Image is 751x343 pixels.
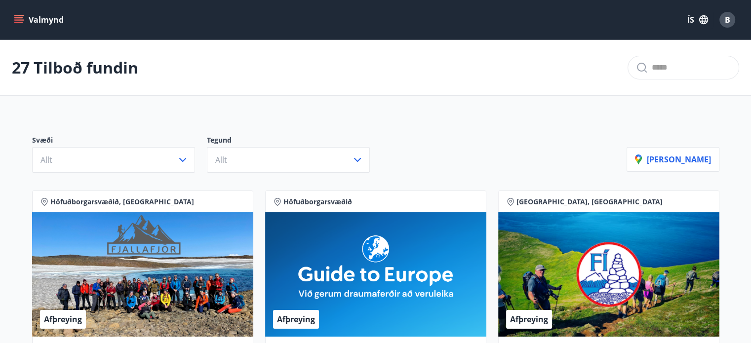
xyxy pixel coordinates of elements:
[682,11,713,29] button: ÍS
[725,14,730,25] span: B
[50,197,194,207] span: Höfuðborgarsvæðið, [GEOGRAPHIC_DATA]
[12,11,68,29] button: menu
[32,135,207,147] p: Svæði
[635,154,711,165] p: [PERSON_NAME]
[40,154,52,165] span: Allt
[32,147,195,173] button: Allt
[283,197,352,207] span: Höfuðborgarsvæðið
[510,314,548,325] span: Afþreying
[207,135,382,147] p: Tegund
[516,197,663,207] span: [GEOGRAPHIC_DATA], [GEOGRAPHIC_DATA]
[215,154,227,165] span: Allt
[715,8,739,32] button: B
[44,314,82,325] span: Afþreying
[627,147,719,172] button: [PERSON_NAME]
[207,147,370,173] button: Allt
[12,57,138,78] p: 27 Tilboð fundin
[277,314,315,325] span: Afþreying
